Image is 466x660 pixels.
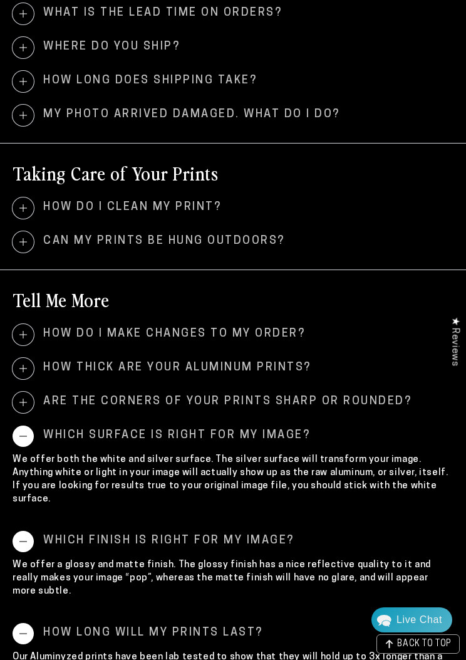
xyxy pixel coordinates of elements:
p: We offer a glossy and matte finish. The glossy finish has a nice reflective quality to it and rea... [13,558,453,598]
summary: How thick are your aluminum prints? [13,358,453,379]
summary: How long does shipping take? [13,71,453,92]
h2: Taking Care of Your Prints [13,160,219,185]
summary: My photo arrived damaged. What do I do? [13,105,453,126]
summary: Can my prints be hung outdoors? [13,231,453,253]
summary: Are the corners of your prints sharp or rounded? [13,392,453,413]
summary: Which finish is right for my image? [13,531,453,552]
summary: Where do you ship? [13,37,453,58]
div: Chat widget toggle [371,607,452,632]
div: Contact Us Directly [396,607,442,632]
p: We offer both the white and silver surface. The silver surface will transform your image. Anythin... [13,453,453,506]
summary: What is the lead time on orders? [13,3,453,24]
div: Click to open Judge.me floating reviews tab [443,307,466,376]
summary: How do I clean my print? [13,197,453,219]
h2: Tell Me More [13,287,110,312]
summary: How do I make changes to my order? [13,324,453,345]
span: BACK TO TOP [397,640,452,649]
summary: How long will my prints last? [13,623,453,644]
summary: Which surface is right for my image? [13,426,453,447]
